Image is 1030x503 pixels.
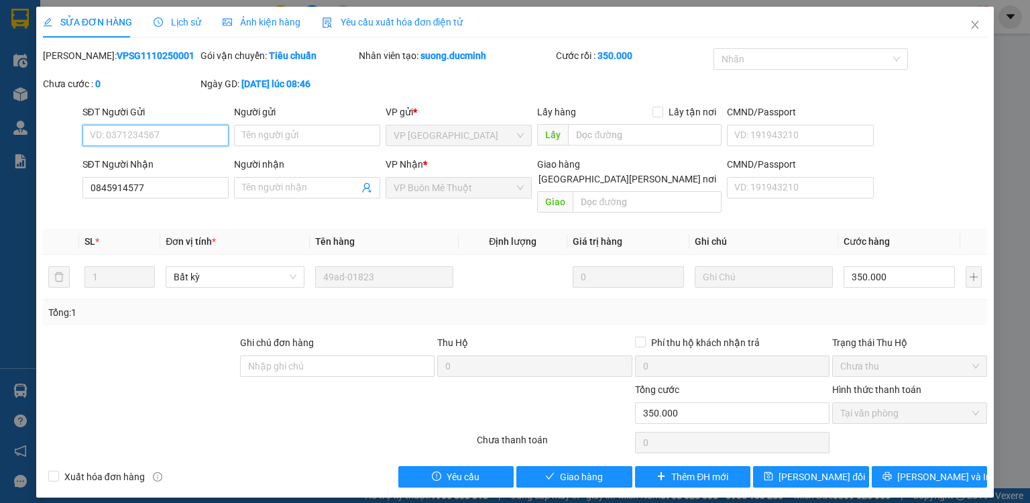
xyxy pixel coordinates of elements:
span: Yêu cầu [447,469,479,484]
span: SL [84,236,95,247]
span: plus [656,471,666,482]
span: Thu Hộ [437,337,468,348]
input: Dọc đường [573,191,722,213]
span: Tên hàng [315,236,355,247]
button: delete [48,266,70,288]
span: check [545,471,555,482]
div: Ngày GD: [201,76,355,91]
b: 0 [95,78,101,89]
span: Bất kỳ [174,267,296,287]
div: Nhân viên tạo: [359,48,553,63]
span: clock-circle [154,17,163,27]
div: SĐT Người Gửi [82,105,229,119]
span: Giao [537,191,573,213]
span: Xuất hóa đơn hàng [59,469,150,484]
span: save [764,471,773,482]
button: checkGiao hàng [516,466,632,488]
div: CMND/Passport [727,157,873,172]
div: Trạng thái Thu Hộ [832,335,987,350]
span: Giá trị hàng [573,236,622,247]
div: Người gửi [234,105,380,119]
input: 0 [573,266,684,288]
span: VP Sài Gòn [394,125,524,146]
li: VP VP [GEOGRAPHIC_DATA] [93,57,178,101]
span: VP Buôn Mê Thuột [394,178,524,198]
div: Gói vận chuyển: [201,48,355,63]
span: printer [882,471,892,482]
span: Phí thu hộ khách nhận trả [646,335,765,350]
label: Ghi chú đơn hàng [240,337,314,348]
span: Lịch sử [154,17,201,27]
span: SỬA ĐƠN HÀNG [43,17,132,27]
span: [PERSON_NAME] và In [897,469,991,484]
span: exclamation-circle [432,471,441,482]
span: [PERSON_NAME] đổi [779,469,865,484]
b: suong.ducminh [420,50,486,61]
input: Ghi Chú [695,266,833,288]
span: edit [43,17,52,27]
input: Ghi chú đơn hàng [240,355,435,377]
span: Giao hàng [537,159,580,170]
button: Close [956,7,994,44]
span: Lấy tận nơi [663,105,722,119]
b: 350.000 [597,50,632,61]
img: icon [322,17,333,28]
div: CMND/Passport [727,105,873,119]
input: VD: Bàn, Ghế [315,266,453,288]
span: Ảnh kiện hàng [223,17,300,27]
li: VP VP Buôn Mê Thuột [7,57,93,87]
div: Chưa cước : [43,76,198,91]
li: [PERSON_NAME] [7,7,194,32]
button: printer[PERSON_NAME] và In [872,466,988,488]
div: Chưa thanh toán [475,433,633,456]
div: Tổng: 1 [48,305,398,320]
div: Người nhận [234,157,380,172]
button: exclamation-circleYêu cầu [398,466,514,488]
span: Giao hàng [560,469,603,484]
b: VPSG1110250001 [117,50,194,61]
span: close [970,19,980,30]
span: Thêm ĐH mới [671,469,728,484]
span: info-circle [153,472,162,482]
span: [GEOGRAPHIC_DATA][PERSON_NAME] nơi [533,172,722,186]
span: Cước hàng [844,236,890,247]
span: Chưa thu [840,356,979,376]
span: Tổng cước [635,384,679,395]
span: environment [7,89,16,99]
span: VP Nhận [386,159,423,170]
span: Lấy [537,124,568,146]
div: SĐT Người Nhận [82,157,229,172]
div: [PERSON_NAME]: [43,48,198,63]
span: Định lượng [489,236,536,247]
label: Hình thức thanh toán [832,384,921,395]
b: Tiêu chuẩn [269,50,317,61]
span: Tại văn phòng [840,403,979,423]
button: plus [966,266,982,288]
span: Yêu cầu xuất hóa đơn điện tử [322,17,463,27]
span: picture [223,17,232,27]
div: VP gửi [386,105,532,119]
button: save[PERSON_NAME] đổi [753,466,869,488]
th: Ghi chú [689,229,838,255]
input: Dọc đường [568,124,722,146]
b: [DATE] lúc 08:46 [241,78,310,89]
span: user-add [361,182,372,193]
button: plusThêm ĐH mới [635,466,751,488]
span: Lấy hàng [537,107,576,117]
div: Cước rồi : [556,48,711,63]
span: Đơn vị tính [166,236,216,247]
